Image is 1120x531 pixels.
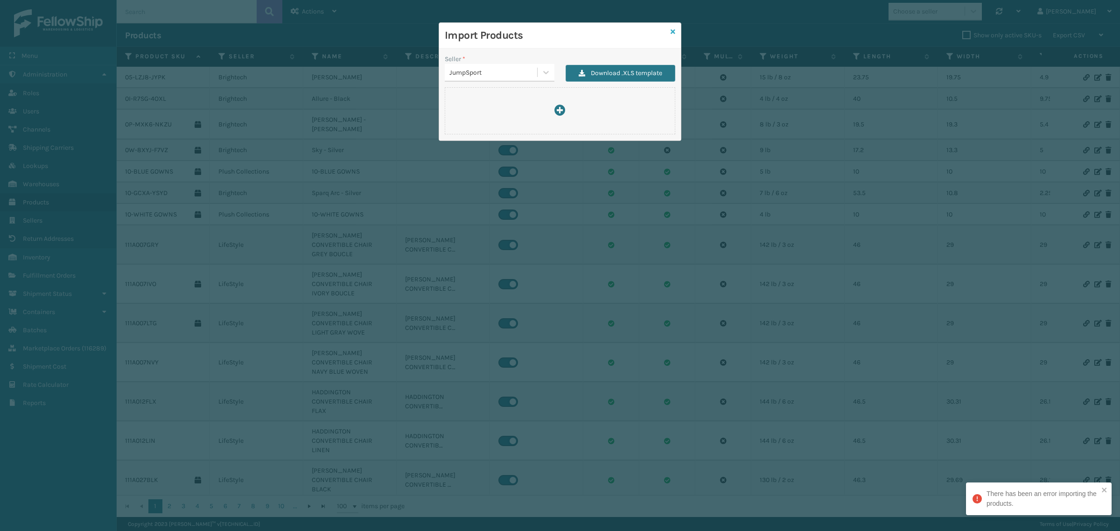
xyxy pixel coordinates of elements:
[1101,486,1108,495] button: close
[566,65,675,82] button: Download .XLS template
[445,28,667,42] h3: Import Products
[987,489,1099,509] div: There has been an error importing the products.
[449,68,538,77] div: JumpSport
[445,54,465,64] label: Seller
